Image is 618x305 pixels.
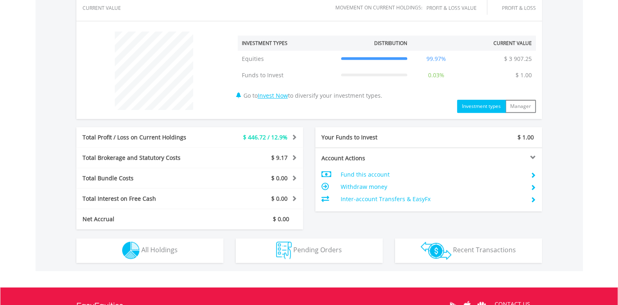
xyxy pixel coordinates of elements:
[511,67,536,83] td: $ 1.00
[500,51,536,67] td: $ 3 907.25
[76,174,209,182] div: Total Bundle Costs
[76,215,209,223] div: Net Accrual
[453,245,516,254] span: Recent Transactions
[461,36,536,51] th: Current Value
[232,27,542,113] div: Go to to diversify your investment types.
[518,133,534,141] span: $ 1.00
[141,245,178,254] span: All Holdings
[276,242,292,259] img: pending_instructions-wht.png
[76,154,209,162] div: Total Brokerage and Statutory Costs
[340,168,524,181] td: Fund this account
[505,100,536,113] button: Manager
[238,51,337,67] td: Equities
[238,67,337,83] td: Funds to Invest
[315,154,429,162] div: Account Actions
[273,215,289,223] span: $ 0.00
[76,195,209,203] div: Total Interest on Free Cash
[122,242,140,259] img: holdings-wht.png
[340,193,524,205] td: Inter-account Transfers & EasyFx
[421,242,451,260] img: transactions-zar-wht.png
[457,100,506,113] button: Investment types
[426,5,487,11] div: Profit & Loss Value
[83,5,131,11] div: CURRENT VALUE
[411,51,461,67] td: 99.97%
[293,245,342,254] span: Pending Orders
[76,133,209,141] div: Total Profit / Loss on Current Holdings
[238,36,337,51] th: Investment Types
[497,5,536,11] div: Profit & Loss
[243,133,288,141] span: $ 446.72 / 12.9%
[374,40,407,47] div: Distribution
[340,181,524,193] td: Withdraw money
[395,238,542,263] button: Recent Transactions
[315,133,429,141] div: Your Funds to Invest
[271,174,288,182] span: $ 0.00
[271,195,288,202] span: $ 0.00
[411,67,461,83] td: 0.03%
[76,238,223,263] button: All Holdings
[271,154,288,161] span: $ 9.17
[258,92,288,99] a: Invest Now
[335,5,422,10] div: Movement on Current Holdings:
[236,238,383,263] button: Pending Orders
